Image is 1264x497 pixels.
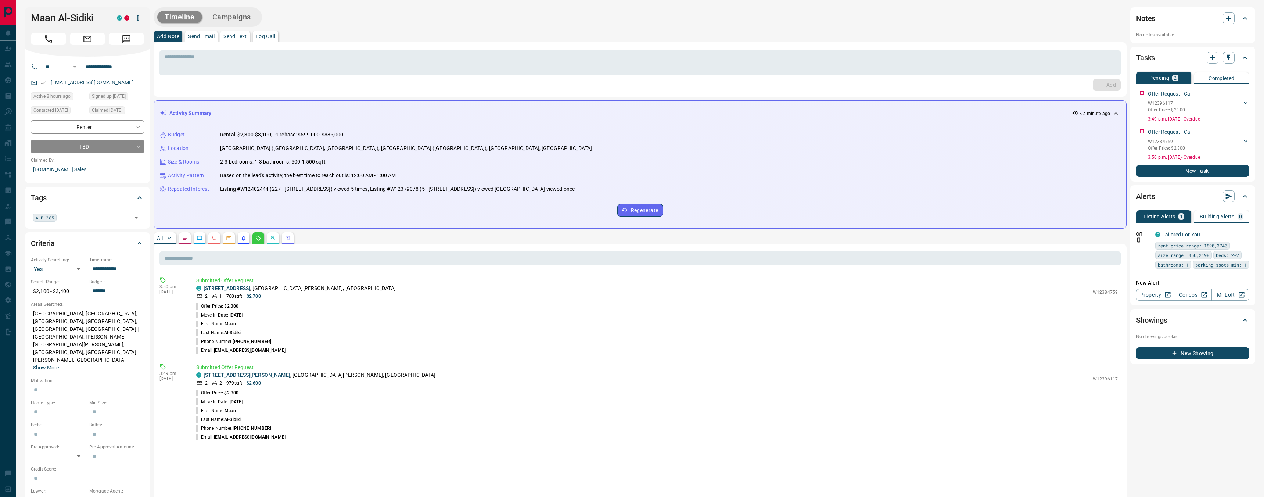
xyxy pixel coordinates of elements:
[31,92,86,103] div: Mon Sep 15 2025
[224,330,241,335] span: Al-Sidiki
[169,110,211,117] p: Activity Summary
[220,131,344,139] p: Rental: $2,300-$3,100; Purchase: $599,000-$885,000
[157,11,202,23] button: Timeline
[220,185,575,193] p: Listing #W12402444 (227 - [STREET_ADDRESS]) viewed 5 times, Listing #W12379078 (5 - [STREET_ADDRE...
[182,235,188,241] svg: Notes
[1136,347,1249,359] button: New Showing
[1148,137,1249,153] div: W12384759Offer Price: $2,300
[31,12,106,24] h1: Maan Al-Sidiki
[168,131,185,139] p: Budget
[196,321,236,327] p: First Name:
[31,120,144,134] div: Renter
[31,235,144,252] div: Criteria
[196,329,241,336] p: Last Name:
[31,237,55,249] h2: Criteria
[196,425,271,432] p: Phone Number:
[89,106,144,117] div: Tue Oct 01 2024
[196,364,1118,371] p: Submitted Offer Request
[226,380,242,386] p: 979 sqft
[214,435,286,440] span: [EMAIL_ADDRESS][DOMAIN_NAME]
[1148,99,1249,115] div: W12396117Offer Price: $2,300
[270,235,276,241] svg: Opportunities
[117,15,122,21] div: condos.ca
[31,33,66,45] span: Call
[196,277,1118,285] p: Submitted Offer Request
[285,235,291,241] svg: Agent Actions
[168,172,204,179] p: Activity Pattern
[40,80,46,85] svg: Email Verified
[109,33,144,45] span: Message
[1148,145,1185,151] p: Offer Price: $2,300
[31,285,86,297] p: $2,100 - $3,400
[1163,232,1200,237] a: Tailored For You
[1148,90,1193,98] p: Offer Request - Call
[226,235,232,241] svg: Emails
[617,204,663,217] button: Regenerate
[1136,279,1249,287] p: New Alert:
[1174,75,1177,81] p: 2
[33,107,68,114] span: Contacted [DATE]
[70,33,105,45] span: Email
[31,189,144,207] div: Tags
[89,257,144,263] p: Timeframe:
[1209,76,1235,81] p: Completed
[159,289,185,294] p: [DATE]
[224,390,238,396] span: $2,300
[1180,214,1183,219] p: 1
[1216,251,1239,259] span: beds: 2-2
[31,257,86,263] p: Actively Searching:
[204,372,290,378] a: [STREET_ADDRESS][PERSON_NAME]
[168,144,188,152] p: Location
[1136,10,1249,27] div: Notes
[241,235,247,241] svg: Listing Alerts
[89,422,144,428] p: Baths:
[225,408,236,413] span: Maan
[1136,190,1155,202] h2: Alerts
[1136,52,1155,64] h2: Tasks
[1148,116,1249,122] p: 3:49 p.m. [DATE] - Overdue
[256,34,275,39] p: Log Call
[226,293,242,300] p: 760 sqft
[1093,376,1118,382] p: W12396117
[1136,333,1249,340] p: No showings booked
[205,380,208,386] p: 2
[225,321,236,326] span: Maan
[1143,214,1175,219] p: Listing Alerts
[230,399,243,404] span: [DATE]
[1136,32,1249,38] p: No notes available
[247,293,261,300] p: $2,700
[1158,261,1189,268] span: bathrooms: 1
[197,235,202,241] svg: Lead Browsing Activity
[224,304,238,309] span: $2,300
[219,380,222,386] p: 2
[196,338,271,345] p: Phone Number:
[220,158,326,166] p: 2-3 bedrooms, 1-3 bathrooms, 500-1,500 sqft
[255,235,261,241] svg: Requests
[51,79,134,85] a: [EMAIL_ADDRESS][DOMAIN_NAME]
[1148,107,1185,113] p: Offer Price: $2,300
[31,140,144,153] div: TBD
[1148,128,1193,136] p: Offer Request - Call
[1136,49,1249,67] div: Tasks
[1158,242,1227,249] span: rent price range: 1890,3740
[1239,214,1242,219] p: 0
[1136,12,1155,24] h2: Notes
[1093,289,1118,296] p: W12384759
[224,417,241,422] span: Al-Sidiki
[196,416,241,423] p: Last Name:
[1080,110,1110,117] p: < a minute ago
[204,285,396,292] p: , [GEOGRAPHIC_DATA][PERSON_NAME], [GEOGRAPHIC_DATA]
[205,11,258,23] button: Campaigns
[160,107,1120,120] div: Activity Summary< a minute ago
[159,371,185,376] p: 3:49 pm
[1136,311,1249,329] div: Showings
[31,488,86,494] p: Lawyer:
[1148,154,1249,161] p: 3:50 p.m. [DATE] - Overdue
[1155,232,1160,237] div: condos.ca
[168,158,200,166] p: Size & Rooms
[31,308,144,374] p: [GEOGRAPHIC_DATA], [GEOGRAPHIC_DATA], [GEOGRAPHIC_DATA], [GEOGRAPHIC_DATA], [GEOGRAPHIC_DATA], [G...
[31,106,86,117] div: Mon Apr 11 2022
[71,62,79,71] button: Open
[131,212,141,223] button: Open
[92,93,126,100] span: Signed up [DATE]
